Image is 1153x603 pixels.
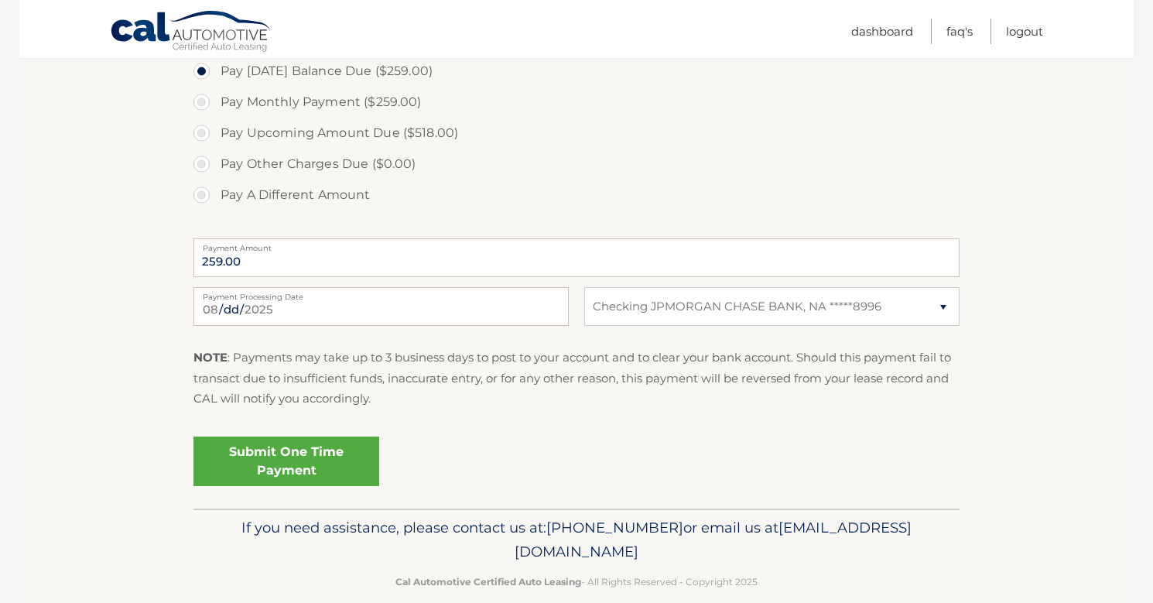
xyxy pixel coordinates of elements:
[193,238,960,251] label: Payment Amount
[193,149,960,180] label: Pay Other Charges Due ($0.00)
[193,238,960,277] input: Payment Amount
[193,287,569,300] label: Payment Processing Date
[1006,19,1043,44] a: Logout
[946,19,973,44] a: FAQ's
[193,180,960,211] label: Pay A Different Amount
[204,574,949,590] p: - All Rights Reserved - Copyright 2025
[193,350,228,365] strong: NOTE
[193,287,569,326] input: Payment Date
[395,576,581,588] strong: Cal Automotive Certified Auto Leasing
[193,56,960,87] label: Pay [DATE] Balance Due ($259.00)
[851,19,913,44] a: Dashboard
[193,437,379,486] a: Submit One Time Payment
[193,348,960,409] p: : Payments may take up to 3 business days to post to your account and to clear your bank account....
[204,516,949,565] p: If you need assistance, please contact us at: or email us at
[110,10,272,55] a: Cal Automotive
[546,519,683,536] span: [PHONE_NUMBER]
[193,118,960,149] label: Pay Upcoming Amount Due ($518.00)
[193,87,960,118] label: Pay Monthly Payment ($259.00)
